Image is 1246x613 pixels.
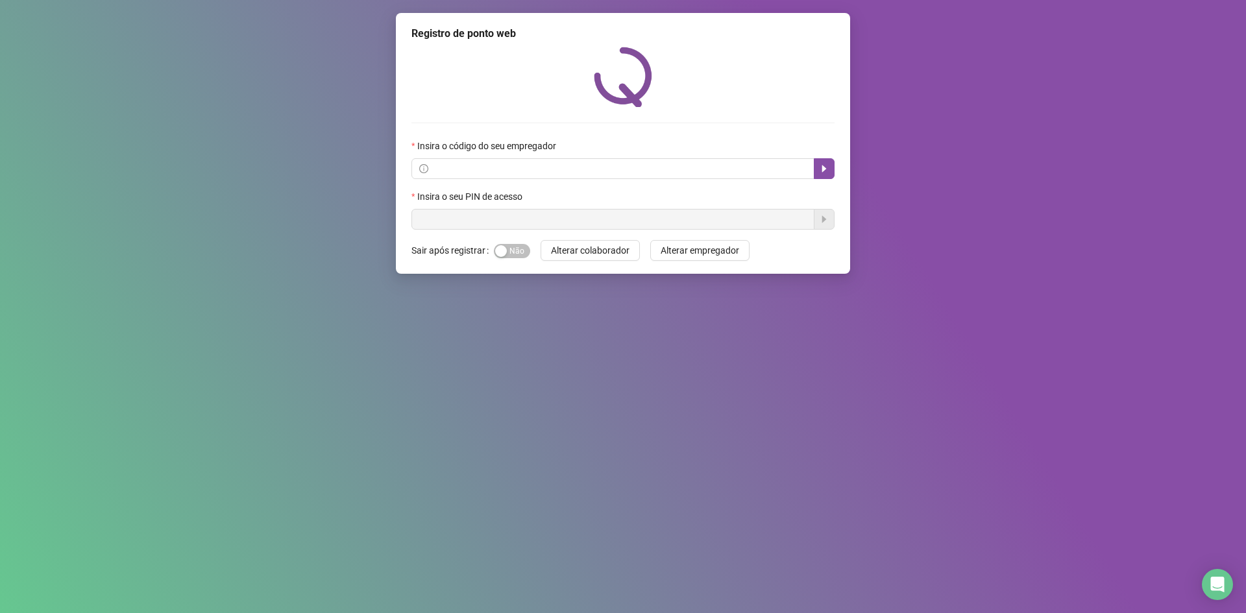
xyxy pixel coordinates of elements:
[411,139,565,153] label: Insira o código do seu empregador
[541,240,640,261] button: Alterar colaborador
[661,243,739,258] span: Alterar empregador
[650,240,750,261] button: Alterar empregador
[594,47,652,107] img: QRPoint
[1202,569,1233,600] div: Open Intercom Messenger
[819,163,829,174] span: caret-right
[551,243,629,258] span: Alterar colaborador
[411,240,494,261] label: Sair após registrar
[411,26,835,42] div: Registro de ponto web
[419,164,428,173] span: info-circle
[411,189,531,204] label: Insira o seu PIN de acesso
